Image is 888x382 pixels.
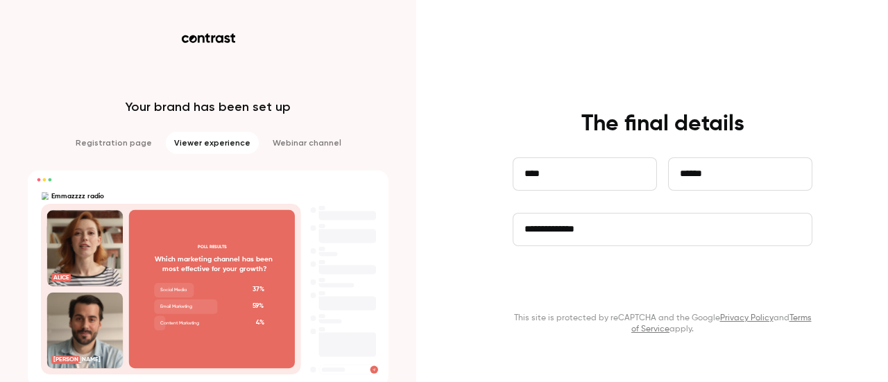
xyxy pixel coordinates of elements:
[67,132,160,154] li: Registration page
[581,110,744,138] h4: The final details
[720,314,774,322] a: Privacy Policy
[513,268,812,302] button: Continue
[126,98,291,115] p: Your brand has been set up
[166,132,259,154] li: Viewer experience
[513,313,812,335] p: This site is protected by reCAPTCHA and the Google and apply.
[264,132,350,154] li: Webinar channel
[631,314,812,333] a: Terms of Service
